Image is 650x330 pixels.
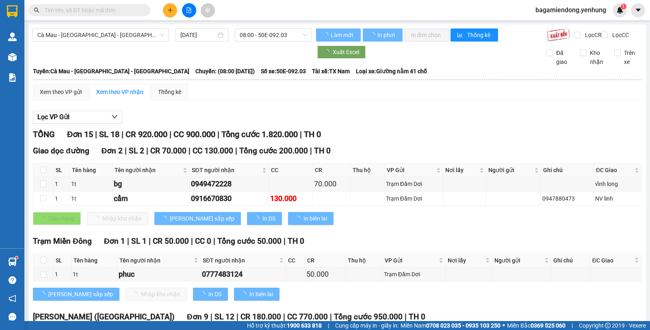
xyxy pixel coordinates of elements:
[405,28,449,42] button: In đơn chọn
[170,214,234,223] span: [PERSON_NAME] sắp xếp
[33,68,189,74] b: Tuyến: Cà Mau - [GEOGRAPHIC_DATA] - [GEOGRAPHIC_DATA]
[377,31,396,39] span: In phơi
[385,256,437,265] span: VP Gửi
[284,236,286,246] span: |
[409,312,425,321] span: TH 0
[201,267,286,282] td: 0777483124
[113,177,190,191] td: bg
[7,8,19,16] span: Gửi:
[531,322,565,329] strong: 0369 525 060
[356,67,427,76] span: Loại xe: Giường nằm 41 chỗ
[210,312,212,321] span: |
[127,236,129,246] span: |
[167,7,173,13] span: plus
[55,179,68,188] div: 1
[191,178,267,190] div: 0949472228
[54,164,70,177] th: SL
[161,216,170,221] span: loading
[121,129,123,139] span: |
[6,52,54,62] div: 50.000
[191,236,193,246] span: |
[58,26,115,36] div: SINH
[9,295,16,302] span: notification
[129,146,144,155] span: SL 2
[635,7,642,14] span: caret-down
[542,194,592,203] div: 0947880473
[572,321,573,330] span: |
[249,290,273,299] span: In biên lai
[58,7,115,26] div: Trạm Đầm Dơi
[180,31,217,39] input: 11/10/2025
[587,48,608,66] span: Kho nhận
[240,291,249,297] span: loading
[331,31,354,39] span: Làm mới
[33,111,122,124] button: Lọc VP Gửi
[236,312,238,321] span: |
[213,236,215,246] span: |
[126,288,187,301] button: Nhập kho nhận
[221,129,298,139] span: Tổng cước 1.820.000
[247,321,322,330] span: Hỗ trợ kỹ thuật:
[73,270,116,279] div: 1t
[631,3,645,17] button: caret-down
[125,146,127,155] span: |
[240,29,307,41] span: 08:00 - 50E-092.03
[33,129,55,139] span: TỔNG
[313,164,351,177] th: CR
[7,5,17,17] img: logo-vxr
[335,321,399,330] span: Cung cấp máy in - giấy in:
[7,7,52,26] div: Trạm Miền Đông
[310,146,312,155] span: |
[33,312,175,321] span: [PERSON_NAME] ([GEOGRAPHIC_DATA])
[287,312,328,321] span: CC 770.000
[401,321,500,330] span: Miền Nam
[304,129,321,139] span: TH 0
[40,87,82,96] div: Xem theo VP gửi
[33,212,81,225] button: Giao hàng
[192,166,260,175] span: SĐT người nhận
[303,214,327,223] span: In biên lai
[8,33,17,41] img: warehouse-icon
[8,258,17,266] img: warehouse-icon
[351,164,385,177] th: Thu hộ
[317,46,366,59] button: Xuất Excel
[286,254,305,267] th: CC
[547,28,570,42] img: 9k=
[269,164,313,177] th: CC
[114,193,188,204] div: cẩm
[553,48,574,66] span: Đã giao
[186,7,192,13] span: file-add
[217,129,219,139] span: |
[312,67,350,76] span: Tài xế: TX Nam
[386,179,442,188] div: Trạm Đầm Dơi
[582,31,603,39] span: Lọc CR
[288,212,334,225] button: In biên lai
[126,129,167,139] span: CR 920.000
[328,321,329,330] span: |
[622,4,625,9] span: 1
[96,87,143,96] div: Xem theo VP nhận
[451,28,498,42] button: bar-chartThống kê
[235,146,237,155] span: |
[182,3,196,17] button: file-add
[529,5,613,15] span: bagamiendong.yenhung
[201,3,215,17] button: aim
[621,48,642,66] span: Trên xe
[150,146,186,155] span: CR 70.000
[262,214,275,223] span: In DS
[239,146,308,155] span: Tổng cước 200.000
[191,193,267,204] div: 0916670830
[199,291,208,297] span: loading
[316,28,361,42] button: Làm mới
[386,194,442,203] div: Trạm Đầm Dơi
[102,146,123,155] span: Đơn 2
[39,291,48,297] span: loading
[33,288,119,301] button: [PERSON_NAME] sắp xếp
[202,269,284,280] div: 0777483124
[503,324,505,327] span: ⚪️
[119,256,192,265] span: Tên người nhận
[346,254,383,267] th: Thu hộ
[457,32,464,39] span: bar-chart
[154,212,241,225] button: [PERSON_NAME] sắp xếp
[467,31,492,39] span: Thống kê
